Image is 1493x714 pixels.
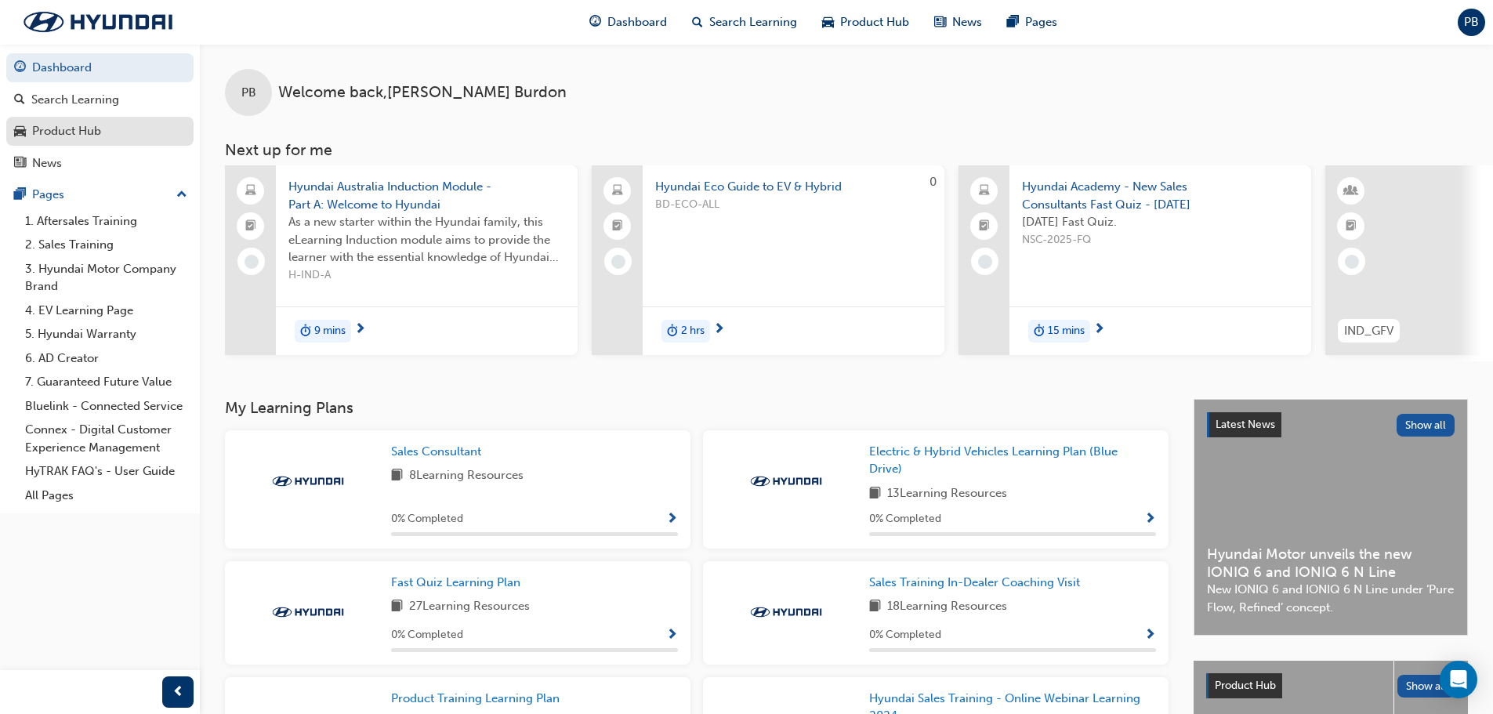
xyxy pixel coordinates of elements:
[1007,13,1019,32] span: pages-icon
[32,154,62,172] div: News
[172,683,184,702] span: prev-icon
[8,5,188,38] img: Trak
[6,117,194,146] a: Product Hub
[869,597,881,617] span: book-icon
[409,597,530,617] span: 27 Learning Resources
[681,322,705,340] span: 2 hrs
[6,85,194,114] a: Search Learning
[1048,322,1085,340] span: 15 mins
[1397,414,1455,437] button: Show all
[1207,545,1455,581] span: Hyundai Motor unveils the new IONIQ 6 and IONIQ 6 N Line
[241,84,256,102] span: PB
[19,418,194,459] a: Connex - Digital Customer Experience Management
[19,257,194,299] a: 3. Hyundai Motor Company Brand
[14,157,26,171] span: news-icon
[1397,675,1456,698] button: Show all
[19,346,194,371] a: 6. AD Creator
[6,50,194,180] button: DashboardSearch LearningProduct HubNews
[589,13,601,32] span: guage-icon
[869,510,941,528] span: 0 % Completed
[666,513,678,527] span: Show Progress
[1215,679,1276,692] span: Product Hub
[679,6,810,38] a: search-iconSearch Learning
[391,466,403,486] span: book-icon
[19,484,194,508] a: All Pages
[19,322,194,346] a: 5. Hyundai Warranty
[612,216,623,237] span: booktick-icon
[611,255,625,269] span: learningRecordVerb_NONE-icon
[709,13,797,31] span: Search Learning
[225,165,578,355] a: Hyundai Australia Induction Module - Part A: Welcome to HyundaiAs a new starter within the Hyunda...
[1034,321,1045,342] span: duration-icon
[840,13,909,31] span: Product Hub
[1346,216,1357,237] span: booktick-icon
[979,216,990,237] span: booktick-icon
[409,466,524,486] span: 8 Learning Resources
[300,321,311,342] span: duration-icon
[869,575,1080,589] span: Sales Training In-Dealer Coaching Visit
[667,321,678,342] span: duration-icon
[887,484,1007,504] span: 13 Learning Resources
[314,322,346,340] span: 9 mins
[14,188,26,202] span: pages-icon
[592,165,944,355] a: 0Hyundai Eco Guide to EV & HybridBD-ECO-ALLduration-icon2 hrs
[1440,661,1477,698] div: Open Intercom Messenger
[391,626,463,644] span: 0 % Completed
[245,255,259,269] span: learningRecordVerb_NONE-icon
[743,473,829,489] img: Trak
[354,323,366,337] span: next-icon
[245,216,256,237] span: booktick-icon
[713,323,725,337] span: next-icon
[869,443,1156,478] a: Electric & Hybrid Vehicles Learning Plan (Blue Drive)
[1025,13,1057,31] span: Pages
[1022,178,1299,213] span: Hyundai Academy - New Sales Consultants Fast Quiz - [DATE]
[1144,625,1156,645] button: Show Progress
[869,626,941,644] span: 0 % Completed
[655,178,932,196] span: Hyundai Eco Guide to EV & Hybrid
[288,213,565,266] span: As a new starter within the Hyundai family, this eLearning Induction module aims to provide the l...
[1194,399,1468,636] a: Latest NewsShow allHyundai Motor unveils the new IONIQ 6 and IONIQ 6 N LineNew IONIQ 6 and IONIQ ...
[32,186,64,204] div: Pages
[1144,513,1156,527] span: Show Progress
[1207,581,1455,616] span: New IONIQ 6 and IONIQ 6 N Line under ‘Pure Flow, Refined’ concept.
[1206,673,1455,698] a: Product HubShow all
[14,93,25,107] span: search-icon
[607,13,667,31] span: Dashboard
[391,690,566,708] a: Product Training Learning Plan
[577,6,679,38] a: guage-iconDashboard
[31,91,119,109] div: Search Learning
[6,180,194,209] button: Pages
[655,196,932,214] span: BD-ECO-ALL
[391,444,481,458] span: Sales Consultant
[869,444,1118,477] span: Electric & Hybrid Vehicles Learning Plan (Blue Drive)
[391,574,527,592] a: Fast Quiz Learning Plan
[225,399,1169,417] h3: My Learning Plans
[32,122,101,140] div: Product Hub
[176,185,187,205] span: up-icon
[930,175,937,189] span: 0
[1464,13,1479,31] span: PB
[869,574,1086,592] a: Sales Training In-Dealer Coaching Visit
[391,597,403,617] span: book-icon
[245,181,256,201] span: laptop-icon
[265,473,351,489] img: Trak
[288,266,565,285] span: H-IND-A
[6,149,194,178] a: News
[822,13,834,32] span: car-icon
[14,61,26,75] span: guage-icon
[1144,629,1156,643] span: Show Progress
[692,13,703,32] span: search-icon
[978,255,992,269] span: learningRecordVerb_NONE-icon
[979,181,990,201] span: laptop-icon
[278,84,567,102] span: Welcome back , [PERSON_NAME] Burdon
[1022,231,1299,249] span: NSC-2025-FQ
[6,53,194,82] a: Dashboard
[666,625,678,645] button: Show Progress
[1344,322,1393,340] span: IND_GFV
[958,165,1311,355] a: Hyundai Academy - New Sales Consultants Fast Quiz - [DATE][DATE] Fast Quiz.NSC-2025-FQduration-ic...
[934,13,946,32] span: news-icon
[1207,412,1455,437] a: Latest NewsShow all
[14,125,26,139] span: car-icon
[288,178,565,213] span: Hyundai Australia Induction Module - Part A: Welcome to Hyundai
